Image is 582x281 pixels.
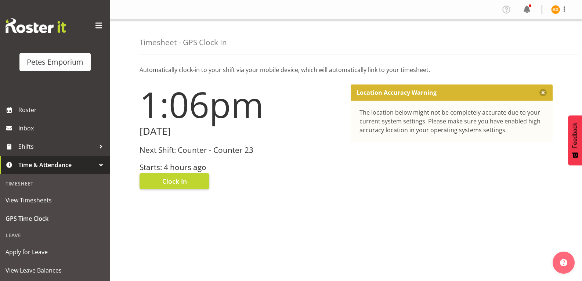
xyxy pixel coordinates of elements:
[18,123,106,134] span: Inbox
[359,108,544,134] div: The location below might not be completely accurate due to your current system settings. Please m...
[18,141,95,152] span: Shifts
[2,261,108,280] a: View Leave Balances
[6,195,105,206] span: View Timesheets
[140,146,342,154] h3: Next Shift: Counter - Counter 23
[140,84,342,124] h1: 1:06pm
[27,57,83,68] div: Petes Emporium
[2,209,108,228] a: GPS Time Clock
[572,123,578,148] span: Feedback
[6,265,105,276] span: View Leave Balances
[140,173,209,189] button: Clock In
[2,191,108,209] a: View Timesheets
[6,246,105,257] span: Apply for Leave
[140,65,553,74] p: Automatically clock-in to your shift via your mobile device, which will automatically link to you...
[140,163,342,172] h3: Starts: 4 hours ago
[2,176,108,191] div: Timesheet
[357,89,437,96] p: Location Accuracy Warning
[6,213,105,224] span: GPS Time Clock
[140,38,227,47] h4: Timesheet - GPS Clock In
[2,243,108,261] a: Apply for Leave
[568,115,582,165] button: Feedback - Show survey
[560,259,567,266] img: help-xxl-2.png
[539,89,547,96] button: Close message
[2,228,108,243] div: Leave
[162,176,187,186] span: Clock In
[18,104,106,115] span: Roster
[6,18,66,33] img: Rosterit website logo
[551,5,560,14] img: amelia-denz7002.jpg
[140,126,342,137] h2: [DATE]
[18,159,95,170] span: Time & Attendance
